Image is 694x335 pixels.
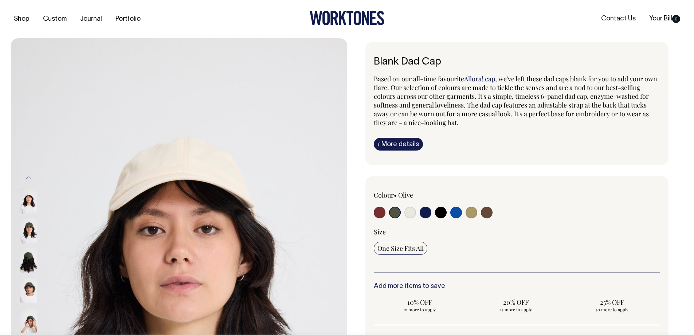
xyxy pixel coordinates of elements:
input: 20% OFF 25 more to apply [470,296,562,315]
span: • [394,191,397,199]
span: i [378,140,380,148]
img: olive [20,248,37,273]
a: Allora! cap [464,74,495,83]
button: Previous [23,170,34,186]
a: Custom [40,13,70,25]
input: 25% OFF 50 more to apply [566,296,658,315]
span: 0 [672,15,680,23]
a: Your Bill0 [646,13,683,25]
label: Olive [398,191,413,199]
span: , we've left these dad caps blank for you to add your own flare. Our selection of colours are mad... [374,74,657,127]
img: olive [20,218,37,244]
span: Based on our all-time favourite [374,74,464,83]
div: Size [374,227,660,236]
a: iMore details [374,138,423,151]
span: 25% OFF [570,298,654,307]
a: Portfolio [113,13,144,25]
span: 10 more to apply [377,307,462,312]
span: 10% OFF [377,298,462,307]
h6: Add more items to save [374,283,660,290]
img: natural [20,188,37,214]
span: 20% OFF [474,298,558,307]
h6: Blank Dad Cap [374,57,660,68]
span: 25 more to apply [474,307,558,312]
img: olive [20,308,37,333]
a: Journal [77,13,105,25]
input: One Size Fits All [374,242,427,255]
input: 10% OFF 10 more to apply [374,296,466,315]
div: Colour [374,191,489,199]
img: olive [20,278,37,303]
a: Contact Us [598,13,639,25]
span: One Size Fits All [377,244,424,253]
span: 50 more to apply [570,307,654,312]
a: Shop [11,13,32,25]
